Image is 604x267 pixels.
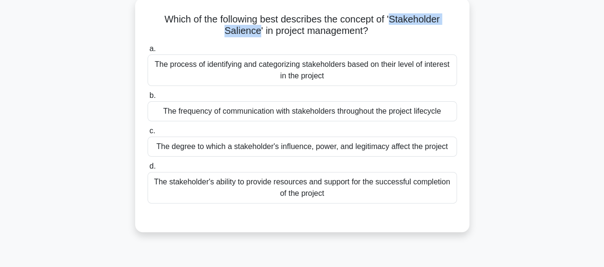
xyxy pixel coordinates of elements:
div: The stakeholder's ability to provide resources and support for the successful completion of the p... [148,172,457,203]
span: a. [149,44,156,53]
h5: Which of the following best describes the concept of 'Stakeholder Salience' in project management? [147,13,458,37]
div: The degree to which a stakeholder's influence, power, and legitimacy affect the project [148,137,457,157]
span: b. [149,91,156,99]
div: The process of identifying and categorizing stakeholders based on their level of interest in the ... [148,54,457,86]
span: d. [149,162,156,170]
div: The frequency of communication with stakeholders throughout the project lifecycle [148,101,457,121]
span: c. [149,127,155,135]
